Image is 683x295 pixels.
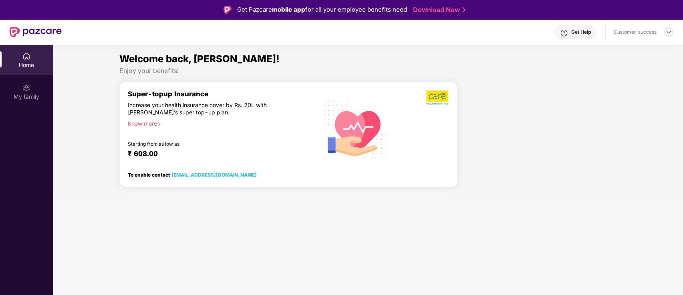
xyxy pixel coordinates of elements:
div: Starting from as low as [128,141,281,146]
img: Stroke [462,6,465,14]
div: Get Help [571,29,591,35]
strong: mobile app [272,6,305,13]
img: Logo [224,6,232,14]
span: right [157,122,161,126]
div: Enjoy your benefits! [119,67,617,75]
img: New Pazcare Logo [10,27,62,37]
div: Know more [128,120,310,126]
div: ₹ 608.00 [128,150,307,159]
img: svg+xml;base64,PHN2ZyBpZD0iRHJvcGRvd24tMzJ4MzIiIHhtbG5zPSJodHRwOi8vd3d3LnczLm9yZy8yMDAwL3N2ZyIgd2... [665,29,672,35]
div: Get Pazcare for all your employee benefits need [237,5,407,14]
img: svg+xml;base64,PHN2ZyB4bWxucz0iaHR0cDovL3d3dy53My5vcmcvMjAwMC9zdmciIHhtbG5zOnhsaW5rPSJodHRwOi8vd3... [317,90,394,168]
a: [EMAIL_ADDRESS][DOMAIN_NAME] [171,172,257,178]
img: svg+xml;base64,PHN2ZyB3aWR0aD0iMjAiIGhlaWdodD0iMjAiIHZpZXdCb3g9IjAgMCAyMCAyMCIgZmlsbD0ibm9uZSIgeG... [22,84,30,92]
div: Customer_success [614,29,657,35]
img: svg+xml;base64,PHN2ZyBpZD0iSG9tZSIgeG1sbnM9Imh0dHA6Ly93d3cudzMub3JnLzIwMDAvc3ZnIiB3aWR0aD0iMjAiIG... [22,52,30,60]
div: Increase your health insurance cover by Rs. 20L with [PERSON_NAME]’s super top-up plan. [128,102,281,116]
img: b5dec4f62d2307b9de63beb79f102df3.png [426,90,449,105]
div: To enable contact [128,172,257,177]
div: Super-topup Insurance [128,90,315,98]
img: svg+xml;base64,PHN2ZyBpZD0iSGVscC0zMngzMiIgeG1sbnM9Imh0dHA6Ly93d3cudzMub3JnLzIwMDAvc3ZnIiB3aWR0aD... [560,29,568,37]
a: Download Now [413,6,463,14]
span: Welcome back, [PERSON_NAME]! [119,53,280,65]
